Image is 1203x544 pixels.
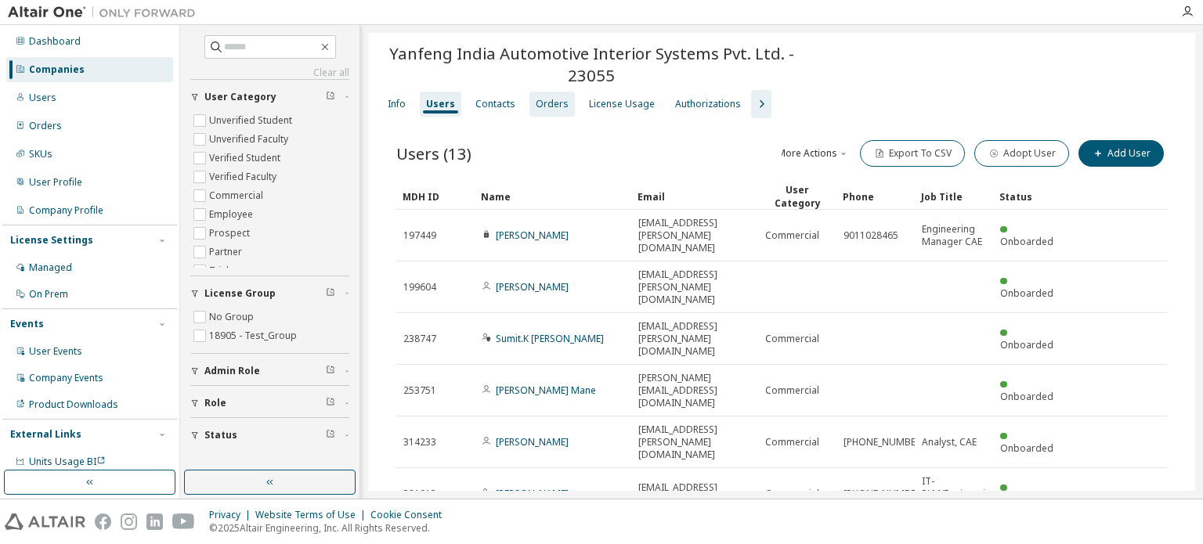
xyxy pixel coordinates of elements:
[1000,286,1053,300] span: Onboarded
[29,120,62,132] div: Orders
[209,130,291,149] label: Unverified Faculty
[204,397,226,409] span: Role
[29,345,82,358] div: User Events
[1000,441,1053,455] span: Onboarded
[8,5,204,20] img: Altair One
[403,281,436,294] span: 199604
[204,287,276,300] span: License Group
[29,455,106,468] span: Units Usage BI
[204,429,237,441] span: Status
[403,436,436,449] span: 314233
[190,418,349,452] button: Status
[29,176,82,189] div: User Profile
[209,205,256,224] label: Employee
[29,398,118,411] div: Product Downloads
[370,509,451,521] div: Cookie Consent
[765,333,819,345] span: Commercial
[378,42,806,86] span: Yanfeng India Automotive Interior Systems Pvt. Ltd. - 23055
[496,487,569,500] a: [PERSON_NAME]
[999,184,1065,209] div: Status
[675,98,741,110] div: Authorizations
[29,261,72,274] div: Managed
[326,287,335,300] span: Clear filter
[190,386,349,420] button: Role
[765,436,819,449] span: Commercial
[844,436,924,449] span: [PHONE_NUMBER]
[536,98,569,110] div: Orders
[638,423,751,461] span: [EMAIL_ADDRESS][PERSON_NAME][DOMAIN_NAME]
[638,268,751,306] span: [EMAIL_ADDRESS][PERSON_NAME][DOMAIN_NAME]
[403,184,468,209] div: MDH ID
[29,148,52,160] div: SKUs
[209,149,284,168] label: Verified Student
[209,243,245,261] label: Partner
[10,234,93,247] div: License Settings
[29,35,81,48] div: Dashboard
[403,488,436,500] span: 381013
[190,276,349,311] button: License Group
[922,436,977,449] span: Analyst, CAE
[775,140,851,167] button: More Actions
[403,384,436,397] span: 253751
[326,91,335,103] span: Clear filter
[209,224,253,243] label: Prospect
[5,513,85,530] img: altair_logo.svg
[209,261,232,280] label: Trial
[1000,235,1053,248] span: Onboarded
[190,354,349,388] button: Admin Role
[95,513,111,530] img: facebook.svg
[638,372,751,409] span: [PERSON_NAME][EMAIL_ADDRESS][DOMAIN_NAME]
[843,184,909,209] div: Phone
[29,63,85,76] div: Companies
[496,332,604,345] a: Sumit.K [PERSON_NAME]
[922,223,986,248] span: Engineering Manager CAE
[1000,338,1053,351] span: Onboarded
[496,229,569,242] a: [PERSON_NAME]
[396,142,471,164] span: Users (13)
[844,488,924,500] span: [PHONE_NUMBER]
[326,365,335,377] span: Clear filter
[403,333,436,345] span: 238747
[209,308,257,326] label: No Group
[172,513,195,530] img: youtube.svg
[29,372,103,384] div: Company Events
[29,204,103,217] div: Company Profile
[326,429,335,441] span: Clear filter
[388,98,406,110] div: Info
[29,288,68,301] div: On Prem
[638,184,752,209] div: Email
[860,140,965,167] button: Export To CSV
[209,111,295,130] label: Unverified Student
[765,229,819,242] span: Commercial
[1000,390,1053,403] span: Onboarded
[922,475,997,513] span: IT-PLM/Engineering Applications
[481,184,625,209] div: Name
[209,521,451,535] p: © 2025 Altair Engineering, Inc. All Rights Reserved.
[638,320,751,358] span: [EMAIL_ADDRESS][PERSON_NAME][DOMAIN_NAME]
[475,98,515,110] div: Contacts
[209,168,280,186] label: Verified Faculty
[496,280,569,294] a: [PERSON_NAME]
[204,91,276,103] span: User Category
[765,488,819,500] span: Commercial
[29,92,56,104] div: Users
[209,186,266,205] label: Commercial
[974,140,1069,167] button: Adopt User
[426,98,455,110] div: Users
[764,183,830,210] div: User Category
[255,509,370,521] div: Website Terms of Use
[121,513,137,530] img: instagram.svg
[10,318,44,330] div: Events
[1078,140,1164,167] button: Add User
[844,229,898,242] span: 9011028465
[403,229,436,242] span: 197449
[638,481,751,506] span: [EMAIL_ADDRESS][DOMAIN_NAME]
[496,384,596,397] a: [PERSON_NAME] Mane
[496,435,569,449] a: [PERSON_NAME]
[638,217,751,254] span: [EMAIL_ADDRESS][PERSON_NAME][DOMAIN_NAME]
[765,384,819,397] span: Commercial
[326,397,335,409] span: Clear filter
[589,98,655,110] div: License Usage
[921,184,987,209] div: Job Title
[146,513,163,530] img: linkedin.svg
